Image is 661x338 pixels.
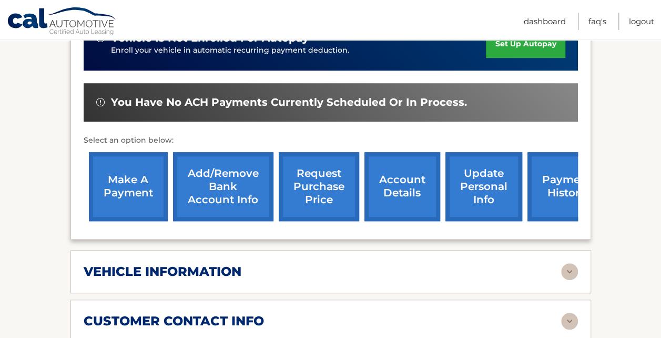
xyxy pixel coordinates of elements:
[364,152,440,221] a: account details
[96,98,105,106] img: alert-white.svg
[486,30,565,58] a: set up autopay
[561,313,578,330] img: accordion-rest.svg
[561,263,578,280] img: accordion-rest.svg
[84,264,241,280] h2: vehicle information
[84,134,578,147] p: Select an option below:
[84,313,264,329] h2: customer contact info
[279,152,359,221] a: request purchase price
[629,13,654,30] a: Logout
[89,152,168,221] a: make a payment
[588,13,606,30] a: FAQ's
[111,96,467,109] span: You have no ACH payments currently scheduled or in process.
[7,7,117,37] a: Cal Automotive
[445,152,522,221] a: update personal info
[173,152,273,221] a: Add/Remove bank account info
[111,45,486,56] p: Enroll your vehicle in automatic recurring payment deduction.
[524,13,566,30] a: Dashboard
[527,152,606,221] a: payment history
